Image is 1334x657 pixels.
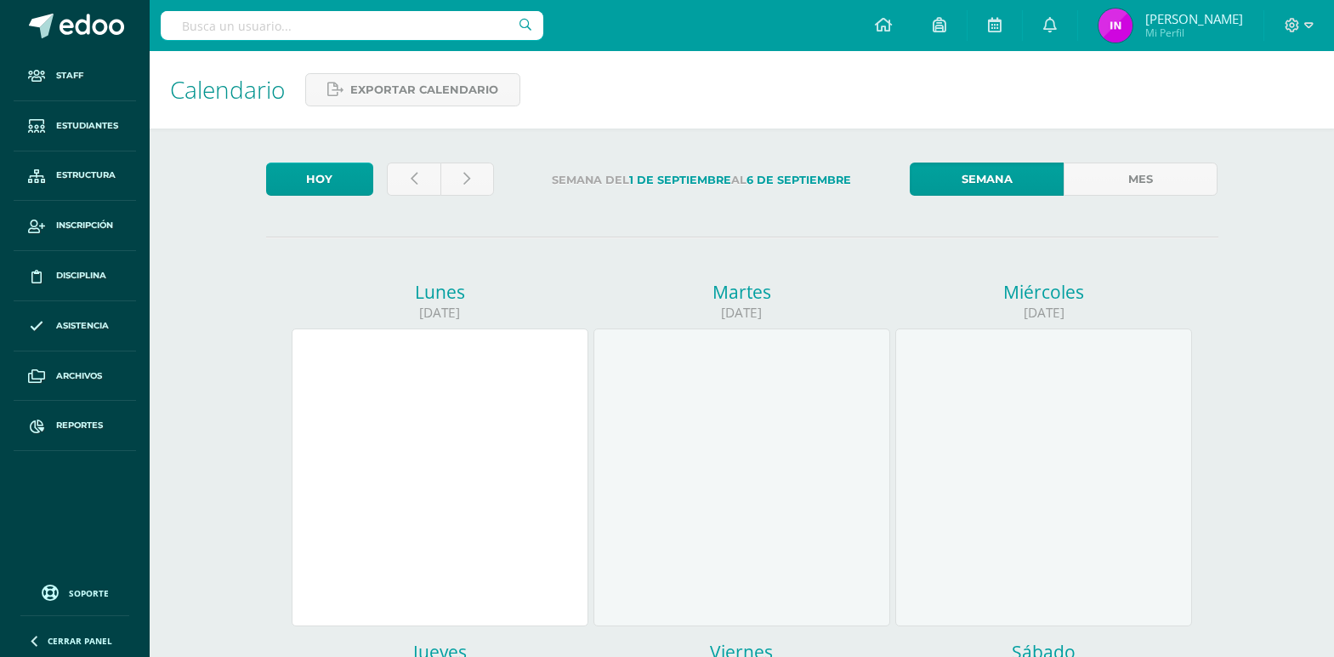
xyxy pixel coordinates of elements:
[895,280,1192,304] div: Miércoles
[20,580,129,603] a: Soporte
[48,635,112,647] span: Cerrar panel
[161,11,543,40] input: Busca un usuario...
[14,201,136,251] a: Inscripción
[56,219,113,232] span: Inscripción
[14,151,136,202] a: Estructura
[266,163,373,196] a: Hoy
[14,351,136,402] a: Archivos
[350,74,498,106] span: Exportar calendario
[292,280,588,304] div: Lunes
[895,304,1192,322] div: [DATE]
[593,304,890,322] div: [DATE]
[508,163,896,197] label: Semana del al
[14,401,136,451] a: Reportes
[69,587,109,599] span: Soporte
[56,119,118,133] span: Estudiantes
[746,174,851,186] strong: 6 de Septiembre
[14,301,136,351] a: Asistencia
[56,169,116,182] span: Estructura
[305,73,520,106] a: Exportar calendario
[1145,10,1243,27] span: [PERSON_NAME]
[593,280,890,304] div: Martes
[56,69,83,83] span: Staff
[14,51,136,101] a: Staff
[1098,9,1132,43] img: 100c13b932125141564d5229f3896e1b.png
[56,369,102,383] span: Archivos
[14,251,136,301] a: Disciplina
[14,101,136,151] a: Estudiantes
[56,319,109,333] span: Asistencia
[170,73,285,106] span: Calendario
[1145,26,1243,40] span: Mi Perfil
[56,269,106,283] span: Disciplina
[910,163,1064,196] a: Semana
[292,304,588,322] div: [DATE]
[629,174,731,186] strong: 1 de Septiembre
[56,419,103,432] span: Reportes
[1064,163,1218,196] a: Mes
